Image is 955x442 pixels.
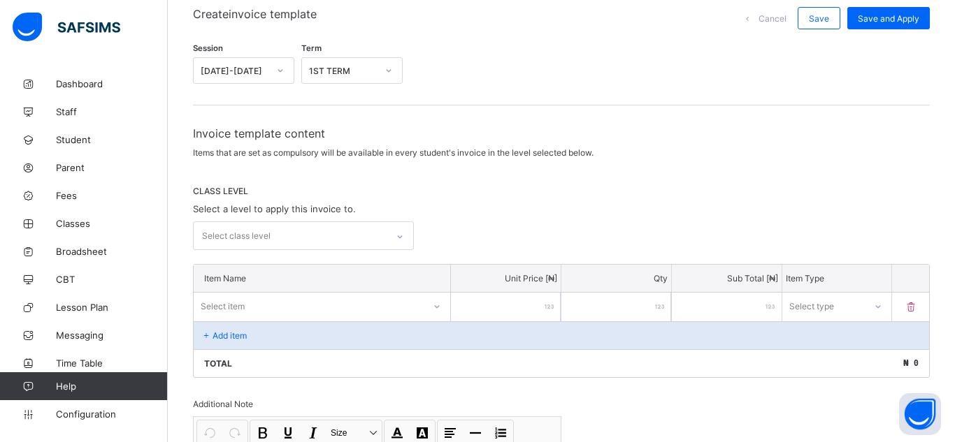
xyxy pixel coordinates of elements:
[309,66,377,76] div: 1ST TERM
[201,66,268,76] div: [DATE]-[DATE]
[903,358,919,368] span: ₦ 0
[193,186,930,196] span: CLASS LEVEL
[193,399,253,409] span: Additional Note
[858,13,919,24] span: Save and Apply
[759,13,787,24] span: Cancel
[201,293,245,319] div: Select item
[786,273,889,283] p: Item Type
[56,106,168,117] span: Staff
[899,393,941,435] button: Open asap
[193,203,356,214] span: Select a level to apply this invoice to.
[202,223,271,249] div: Select class level
[454,273,557,283] p: Unit Price [ ₦ ]
[56,190,168,201] span: Fees
[204,358,232,369] p: Total
[56,218,168,229] span: Classes
[56,246,168,257] span: Broadsheet
[193,43,223,53] span: Session
[193,126,930,140] span: Invoice template content
[56,330,168,341] span: Messaging
[56,408,167,420] span: Configuration
[56,381,167,392] span: Help
[789,293,834,319] div: Select type
[56,78,168,89] span: Dashboard
[675,273,778,283] p: Sub Total [ ₦ ]
[565,273,668,283] p: Qty
[809,13,829,24] span: Save
[193,7,317,29] span: Create invoice template
[213,330,247,341] p: Add item
[13,13,120,42] img: safsims
[301,43,322,53] span: Term
[56,358,168,369] span: Time Table
[204,273,440,283] p: Item Name
[56,274,168,285] span: CBT
[193,147,594,158] span: Items that are set as compulsory will be available in every student's invoice in the level select...
[56,302,168,313] span: Lesson Plan
[56,134,168,145] span: Student
[56,162,168,173] span: Parent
